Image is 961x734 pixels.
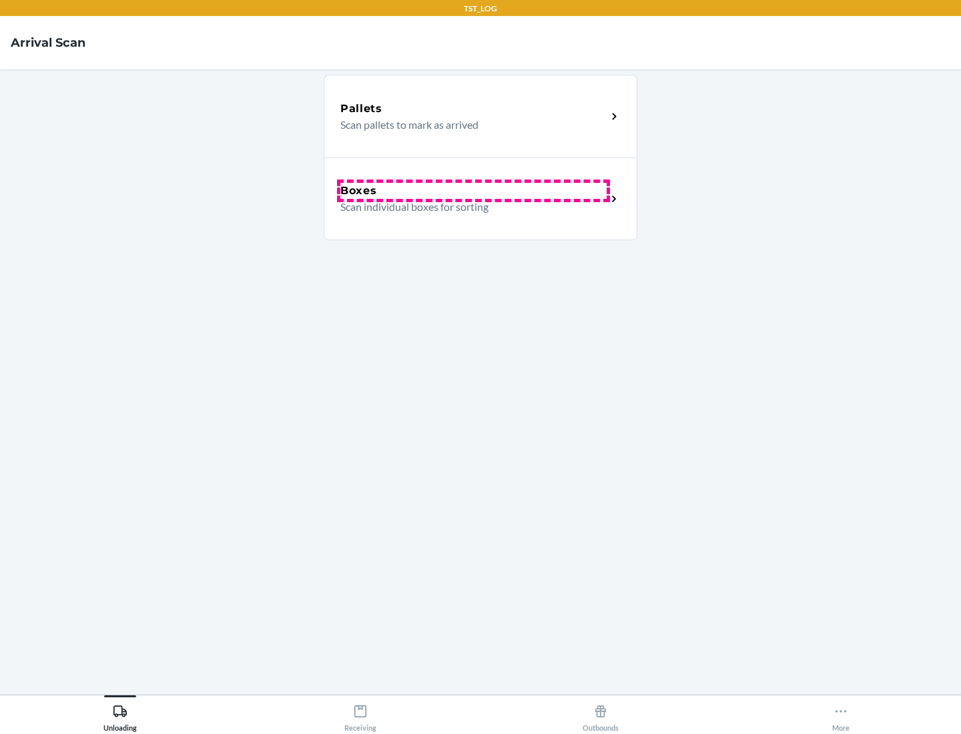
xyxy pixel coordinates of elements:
[340,101,382,117] h5: Pallets
[324,75,637,157] a: PalletsScan pallets to mark as arrived
[324,157,637,240] a: BoxesScan individual boxes for sorting
[344,699,376,732] div: Receiving
[340,183,377,199] h5: Boxes
[340,199,596,215] p: Scan individual boxes for sorting
[583,699,619,732] div: Outbounds
[11,34,85,51] h4: Arrival Scan
[240,695,480,732] button: Receiving
[464,3,497,15] p: TST_LOG
[340,117,596,133] p: Scan pallets to mark as arrived
[721,695,961,732] button: More
[832,699,850,732] div: More
[103,699,137,732] div: Unloading
[480,695,721,732] button: Outbounds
